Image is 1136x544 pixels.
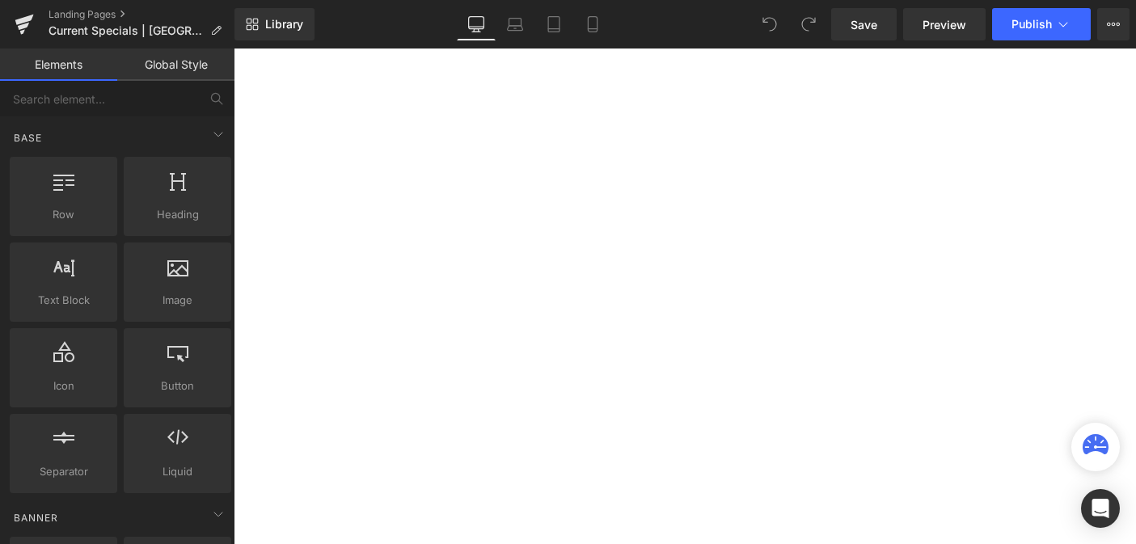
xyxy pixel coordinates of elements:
[1081,489,1120,528] div: Open Intercom Messenger
[534,8,573,40] a: Tablet
[15,206,112,223] span: Row
[754,8,786,40] button: Undo
[49,8,234,21] a: Landing Pages
[15,377,112,394] span: Icon
[12,510,60,525] span: Banner
[792,8,825,40] button: Redo
[573,8,612,40] a: Mobile
[129,377,226,394] span: Button
[129,292,226,309] span: Image
[117,48,234,81] a: Global Style
[1011,18,1052,31] span: Publish
[265,17,303,32] span: Library
[15,292,112,309] span: Text Block
[12,130,44,145] span: Base
[15,463,112,480] span: Separator
[992,8,1091,40] button: Publish
[903,8,986,40] a: Preview
[496,8,534,40] a: Laptop
[923,16,966,33] span: Preview
[234,8,315,40] a: New Library
[129,463,226,480] span: Liquid
[457,8,496,40] a: Desktop
[49,24,204,37] span: Current Specials | [GEOGRAPHIC_DATA] Outdoor & Patio Furniture Discounts
[1097,8,1130,40] button: More
[851,16,877,33] span: Save
[129,206,226,223] span: Heading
